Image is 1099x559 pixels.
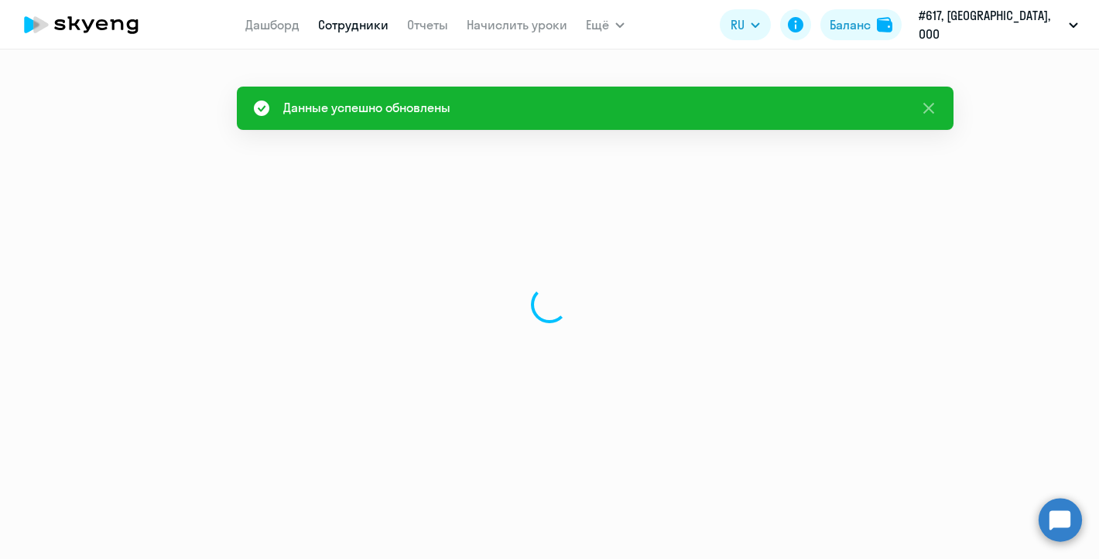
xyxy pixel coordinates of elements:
button: RU [720,9,771,40]
a: Сотрудники [318,17,389,32]
button: Балансbalance [820,9,902,40]
a: Дашборд [245,17,300,32]
a: Отчеты [407,17,448,32]
p: #617, [GEOGRAPHIC_DATA], ООО [919,6,1063,43]
span: RU [731,15,745,34]
img: balance [877,17,892,32]
div: Баланс [830,15,871,34]
span: Ещё [586,15,609,34]
button: #617, [GEOGRAPHIC_DATA], ООО [911,6,1086,43]
a: Начислить уроки [467,17,567,32]
div: Данные успешно обновлены [283,98,450,117]
button: Ещё [586,9,625,40]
